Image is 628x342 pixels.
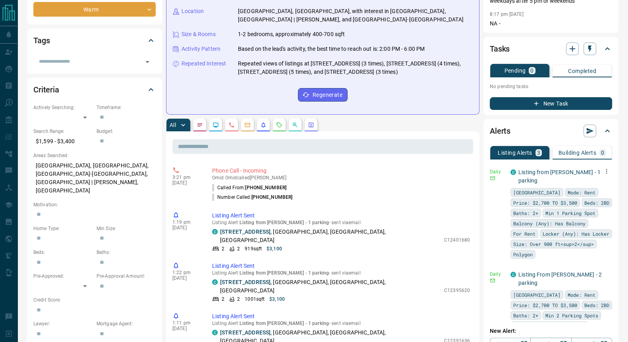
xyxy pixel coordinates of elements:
[212,270,470,276] p: Listing Alert : - sent via email
[568,291,595,299] span: Mode: Rent
[513,230,535,238] span: For Rent
[513,219,585,227] span: Balcony (Any): Has Balcony
[33,104,93,111] p: Actively Searching:
[228,122,235,128] svg: Calls
[490,81,612,92] p: No pending tasks
[513,301,577,309] span: Price: $2,700 TO $3,500
[212,194,292,201] p: Number Called:
[238,45,425,53] p: Based on the lead's activity, the best time to reach out is: 2:00 PM - 6:00 PM
[97,104,156,111] p: Timeframe:
[518,271,602,286] a: Listing From [PERSON_NAME] - 2 parking
[33,80,156,99] div: Criteria
[490,175,495,181] svg: Email
[543,230,609,238] span: Locker (Any): Has Locker
[212,220,470,225] p: Listing Alert : - sent via email
[97,249,156,256] p: Baths:
[513,240,594,248] span: Size: Over 900 ft<sup>2</sup>
[513,209,538,217] span: Baths: 2+
[212,229,218,234] div: condos.ca
[490,19,612,28] p: NA -
[298,88,348,102] button: Regenerate
[212,330,218,335] div: condos.ca
[238,7,473,24] p: [GEOGRAPHIC_DATA], [GEOGRAPHIC_DATA], with interest in [GEOGRAPHIC_DATA], [GEOGRAPHIC_DATA] | [PE...
[444,236,470,244] p: C12401680
[513,311,538,319] span: Baths: 2+
[240,220,329,225] span: Listing from [PERSON_NAME] - 1 parking
[197,122,203,128] svg: Notes
[601,150,604,156] p: 0
[33,135,93,148] p: $1,599 - $3,400
[222,245,224,252] p: 2
[33,83,59,96] h2: Criteria
[172,180,200,186] p: [DATE]
[245,185,286,190] span: [PHONE_NUMBER]
[530,68,533,73] p: 0
[33,34,50,47] h2: Tags
[97,225,156,232] p: Min Size:
[490,168,506,175] p: Daily
[444,287,470,294] p: C12395620
[245,245,262,252] p: 919 sqft
[490,39,612,58] div: Tasks
[237,296,240,303] p: 2
[222,296,224,303] p: 2
[97,128,156,135] p: Budget:
[220,329,271,336] a: [STREET_ADDRESS]
[260,122,267,128] svg: Listing Alerts
[172,326,200,331] p: [DATE]
[240,321,329,326] span: Listing from [PERSON_NAME] - 1 parking
[545,209,595,217] span: Min 1 Parking Spot
[308,122,314,128] svg: Agent Actions
[237,245,240,252] p: 2
[568,68,596,74] p: Completed
[97,320,156,327] p: Mortgage Agent:
[33,273,93,280] p: Pre-Approved:
[212,312,470,321] p: Listing Alert Sent
[33,159,156,197] p: [GEOGRAPHIC_DATA], [GEOGRAPHIC_DATA], [GEOGRAPHIC_DATA]-[GEOGRAPHIC_DATA], [GEOGRAPHIC_DATA] | [P...
[238,60,473,76] p: Repeated views of listings at [STREET_ADDRESS] (3 times), [STREET_ADDRESS] (4 times), [STREET_ADD...
[220,279,271,285] a: [STREET_ADDRESS]
[510,169,516,175] div: condos.ca
[513,250,533,258] span: Polygon
[182,7,204,15] p: Location
[220,278,440,295] p: , [GEOGRAPHIC_DATA], [GEOGRAPHIC_DATA], [GEOGRAPHIC_DATA]
[212,279,218,285] div: condos.ca
[490,97,612,110] button: New Task
[568,188,595,196] span: Mode: Rent
[172,225,200,231] p: [DATE]
[172,320,200,326] p: 1:11 pm
[267,245,282,252] p: $3,100
[97,273,156,280] p: Pre-Approval Amount:
[33,201,156,208] p: Motivation:
[142,56,153,67] button: Open
[212,211,470,220] p: Listing Alert Sent
[513,322,585,330] span: Balcony (Any): Has Balcony
[510,272,516,277] div: condos.ca
[490,12,524,17] p: 8:17 pm [DATE]
[490,121,612,140] div: Alerts
[172,219,200,225] p: 1:19 pm
[172,175,200,180] p: 3:21 pm
[182,60,226,68] p: Repeated Interest
[172,270,200,275] p: 1:22 pm
[172,275,200,281] p: [DATE]
[498,150,532,156] p: Listing Alerts
[513,199,577,207] span: Price: $2,700 TO $3,500
[276,122,282,128] svg: Requests
[213,122,219,128] svg: Lead Browsing Activity
[545,311,598,319] span: Min 2 Parking Spots
[33,128,93,135] p: Search Range:
[33,225,93,232] p: Home Type:
[182,30,216,38] p: Size & Rooms
[490,42,510,55] h2: Tasks
[537,150,540,156] p: 3
[251,194,293,200] span: [PHONE_NUMBER]
[220,229,271,235] a: [STREET_ADDRESS]
[170,122,176,128] p: All
[513,291,560,299] span: [GEOGRAPHIC_DATA]
[212,321,470,326] p: Listing Alert : - sent via email
[33,2,156,17] div: Warm
[33,296,156,304] p: Credit Score:
[212,167,470,175] p: Phone Call - Incoming
[240,270,329,276] span: Listing from [PERSON_NAME] - 1 parking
